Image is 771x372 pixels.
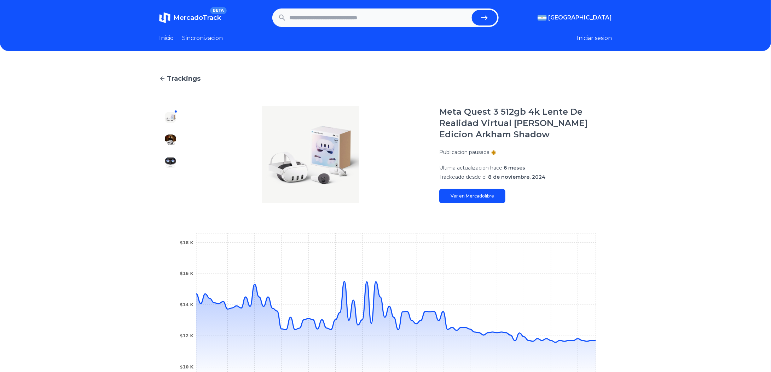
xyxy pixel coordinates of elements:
button: Iniciar sesion [577,34,612,42]
img: Meta Quest 3 512gb 4k Lente De Realidad Virtual Blanco Edicion Arkham Shadow [165,112,176,123]
span: Trackings [167,74,201,84]
img: MercadoTrack [159,12,170,23]
a: Trackings [159,74,612,84]
button: [GEOGRAPHIC_DATA] [538,13,612,22]
p: Publicacion pausada [439,149,489,156]
tspan: $10 K [180,365,193,370]
a: Ver en Mercadolibre [439,189,505,203]
span: BETA [210,7,227,14]
img: Meta Quest 3 512gb 4k Lente De Realidad Virtual Blanco Edicion Arkham Shadow [165,157,176,168]
span: [GEOGRAPHIC_DATA] [548,13,612,22]
span: Trackeado desde el [439,174,487,180]
tspan: $12 K [180,333,193,338]
tspan: $18 K [180,240,193,245]
h1: Meta Quest 3 512gb 4k Lente De Realidad Virtual [PERSON_NAME] Edicion Arkham Shadow [439,106,612,140]
tspan: $16 K [180,271,193,276]
a: Sincronizacion [182,34,223,42]
tspan: $14 K [180,303,193,308]
img: Meta Quest 3 512gb 4k Lente De Realidad Virtual Blanco Edicion Arkham Shadow [196,106,425,203]
a: MercadoTrackBETA [159,12,221,23]
img: Argentina [538,15,547,21]
img: Meta Quest 3 512gb 4k Lente De Realidad Virtual Blanco Edicion Arkham Shadow [165,135,176,146]
span: Ultima actualizacion hace [439,165,502,171]
span: 6 meses [504,165,525,171]
span: MercadoTrack [173,14,221,22]
a: Inicio [159,34,174,42]
span: 8 de noviembre, 2024 [488,174,545,180]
